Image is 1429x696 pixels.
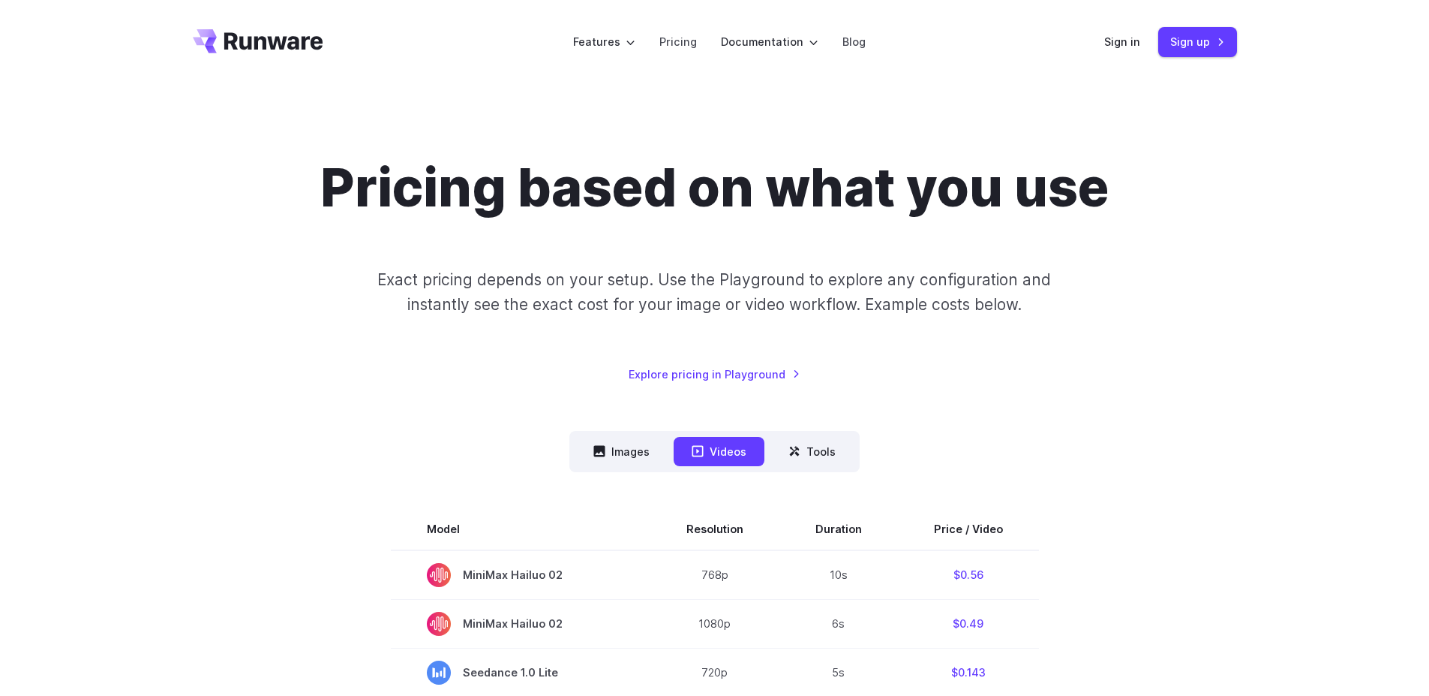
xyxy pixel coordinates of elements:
td: 10s [779,550,898,600]
td: $0.56 [898,550,1039,600]
span: MiniMax Hailuo 02 [427,612,614,636]
a: Blog [842,33,866,50]
span: MiniMax Hailuo 02 [427,563,614,587]
span: Seedance 1.0 Lite [427,661,614,685]
a: Pricing [659,33,697,50]
h1: Pricing based on what you use [320,156,1109,219]
th: Duration [779,508,898,550]
th: Model [391,508,650,550]
a: Explore pricing in Playground [629,366,800,383]
button: Videos [674,437,764,466]
a: Sign in [1104,33,1140,50]
th: Resolution [650,508,779,550]
a: Go to / [193,29,323,53]
td: 1080p [650,599,779,648]
td: $0.49 [898,599,1039,648]
th: Price / Video [898,508,1039,550]
p: Exact pricing depends on your setup. Use the Playground to explore any configuration and instantl... [349,267,1079,318]
label: Documentation [721,33,818,50]
label: Features [573,33,635,50]
button: Tools [770,437,854,466]
button: Images [575,437,668,466]
a: Sign up [1158,27,1237,56]
td: 768p [650,550,779,600]
td: 6s [779,599,898,648]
